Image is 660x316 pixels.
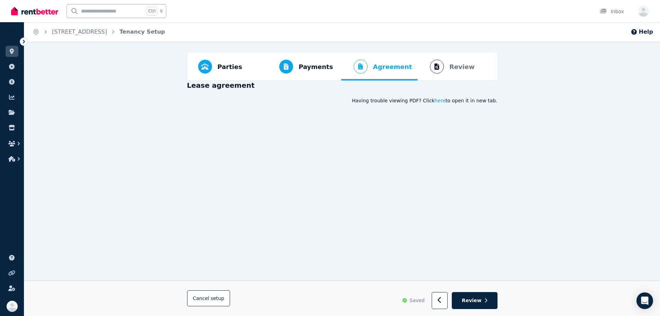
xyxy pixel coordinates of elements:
[449,62,475,72] span: Review
[410,297,424,304] span: Saved
[631,28,653,36] button: Help
[434,97,446,104] span: here
[187,53,498,80] nav: Progress
[187,80,498,90] h3: Lease agreement
[299,62,333,72] span: Payments
[462,297,482,304] span: Review
[636,292,653,309] div: Open Intercom Messenger
[24,22,173,42] nav: Breadcrumb
[193,296,225,301] span: Cancel
[417,53,480,80] button: Review
[187,291,230,307] button: Cancelsetup
[211,295,224,302] span: setup
[600,8,624,15] div: Inbox
[160,8,162,14] span: k
[120,28,165,36] span: Tenancy Setup
[52,28,107,35] a: [STREET_ADDRESS]
[187,97,498,104] div: Having trouble viewing PDF? Click to open it in new tab.
[11,6,58,16] img: RentBetter
[147,7,157,16] span: Ctrl
[193,53,248,80] button: Parties
[452,292,497,309] button: Review
[267,53,338,80] button: Payments
[218,62,242,72] span: Parties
